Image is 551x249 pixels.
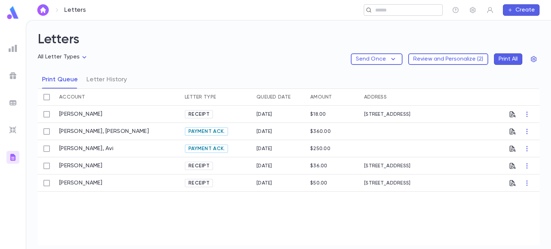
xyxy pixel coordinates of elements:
div: Queued Date [253,88,307,106]
button: Letter History [86,71,127,88]
div: [STREET_ADDRESS] [361,157,486,174]
img: home_white.a664292cf8c1dea59945f0da9f25487c.svg [39,7,47,13]
button: Preview [509,177,516,189]
button: Print All [494,53,522,65]
p: Letters [64,6,86,14]
span: Payment Ack. [185,129,227,134]
div: Account [56,88,181,106]
div: $36.00 [310,163,328,169]
span: Receipt [185,111,212,117]
div: 7/31/2025 [256,111,272,117]
div: Amount [310,88,332,106]
div: Address [361,88,486,106]
img: batches_grey.339ca447c9d9533ef1741baa751efc33.svg [9,99,17,107]
div: $50.00 [310,180,328,186]
span: Receipt [185,163,212,169]
div: Amount [307,88,361,106]
div: Letter Type [185,88,216,106]
button: Preview [509,143,516,154]
a: [PERSON_NAME], Avi [59,145,113,152]
button: Review and Personalize (2) [408,53,488,65]
span: All Letter Types [38,54,80,60]
button: Send Once [351,53,402,65]
div: $250.00 [310,146,330,152]
button: Preview [509,126,516,137]
button: Print Queue [42,71,78,88]
div: 8/4/2025 [256,146,272,152]
div: [STREET_ADDRESS] [361,174,486,192]
button: Preview [509,109,516,120]
p: Send Once [356,56,386,63]
div: All Letter Types [38,52,89,63]
div: 8/4/2025 [256,163,272,169]
span: Payment Ack. [185,146,227,152]
button: Create [503,4,540,16]
img: campaigns_grey.99e729a5f7ee94e3726e6486bddda8f1.svg [9,71,17,80]
div: Letter Type [181,88,253,106]
h2: Letters [38,32,540,53]
div: 8/4/2025 [256,129,272,134]
a: [PERSON_NAME] [59,179,103,187]
img: logo [6,6,20,20]
img: imports_grey.530a8a0e642e233f2baf0ef88e8c9fcb.svg [9,126,17,134]
div: [STREET_ADDRESS] [361,106,486,123]
div: 8/4/2025 [256,180,272,186]
img: reports_grey.c525e4749d1bce6a11f5fe2a8de1b229.svg [9,44,17,53]
a: [PERSON_NAME], [PERSON_NAME] [59,128,149,135]
a: [PERSON_NAME] [59,111,103,118]
a: [PERSON_NAME] [59,162,103,169]
div: $360.00 [310,129,331,134]
div: Account [59,88,85,106]
span: Receipt [185,180,212,186]
div: Address [364,88,387,106]
img: letters_gradient.3eab1cb48f695cfc331407e3924562ea.svg [9,153,17,162]
div: Queued Date [256,88,291,106]
div: $18.00 [310,111,326,117]
button: Preview [509,160,516,172]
